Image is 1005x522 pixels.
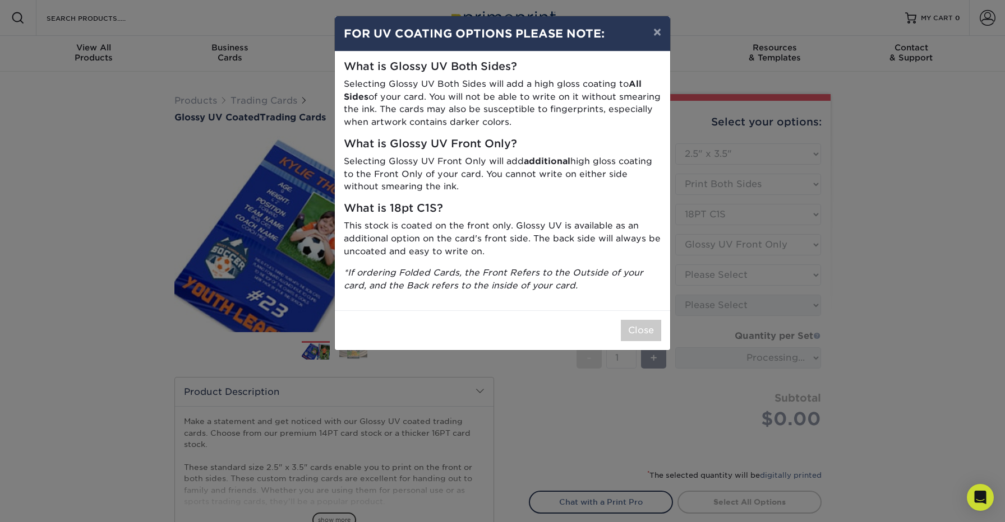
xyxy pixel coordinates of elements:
[344,138,661,151] h5: What is Glossy UV Front Only?
[524,156,570,166] strong: additional
[344,202,661,215] h5: What is 18pt C1S?
[344,220,661,258] p: This stock is coated on the front only. Glossy UV is available as an additional option on the car...
[344,78,642,102] strong: All Sides
[344,267,643,291] i: *If ordering Folded Cards, the Front Refers to the Outside of your card, and the Back refers to t...
[967,484,994,511] div: Open Intercom Messenger
[344,78,661,129] p: Selecting Glossy UV Both Sides will add a high gloss coating to of your card. You will not be abl...
[621,320,661,341] button: Close
[344,60,661,73] h5: What is Glossy UV Both Sides?
[344,25,661,42] h4: FOR UV COATING OPTIONS PLEASE NOTE:
[644,16,670,48] button: ×
[344,155,661,193] p: Selecting Glossy UV Front Only will add high gloss coating to the Front Only of your card. You ca...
